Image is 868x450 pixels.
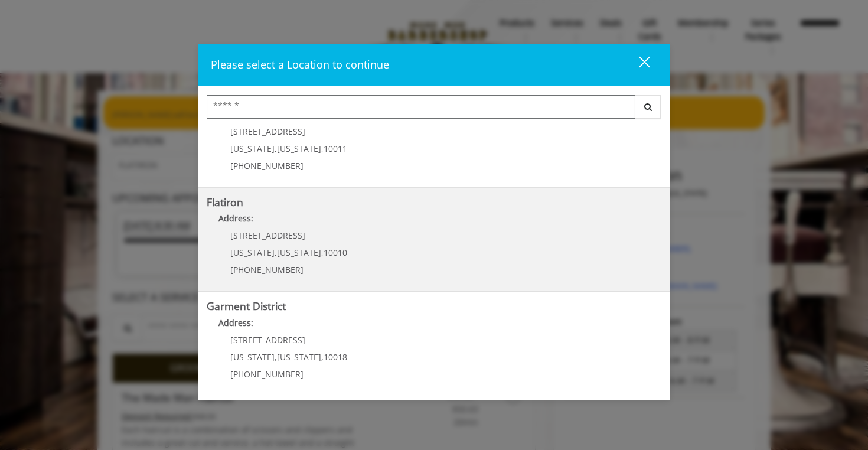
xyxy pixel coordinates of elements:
[230,160,304,171] span: [PHONE_NUMBER]
[324,143,347,154] span: 10011
[321,143,324,154] span: ,
[230,143,275,154] span: [US_STATE]
[625,56,649,73] div: close dialog
[321,351,324,363] span: ,
[230,264,304,275] span: [PHONE_NUMBER]
[275,351,277,363] span: ,
[275,143,277,154] span: ,
[218,213,253,224] b: Address:
[321,247,324,258] span: ,
[641,103,655,111] i: Search button
[207,95,635,119] input: Search Center
[207,299,286,313] b: Garment District
[277,143,321,154] span: [US_STATE]
[230,247,275,258] span: [US_STATE]
[218,317,253,328] b: Address:
[211,57,389,71] span: Please select a Location to continue
[230,351,275,363] span: [US_STATE]
[324,247,347,258] span: 10010
[230,369,304,380] span: [PHONE_NUMBER]
[617,53,657,77] button: close dialog
[277,247,321,258] span: [US_STATE]
[230,334,305,345] span: [STREET_ADDRESS]
[207,195,243,209] b: Flatiron
[324,351,347,363] span: 10018
[207,95,661,125] div: Center Select
[275,247,277,258] span: ,
[230,230,305,241] span: [STREET_ADDRESS]
[277,351,321,363] span: [US_STATE]
[230,126,305,137] span: [STREET_ADDRESS]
